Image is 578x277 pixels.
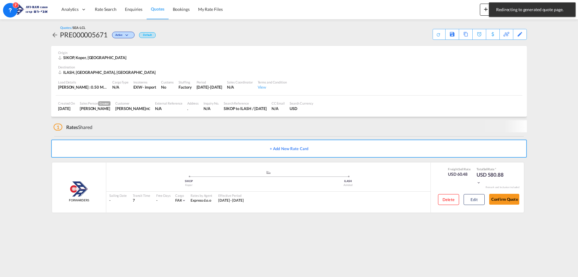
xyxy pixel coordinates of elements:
[155,106,182,111] div: N/A
[218,198,244,203] div: 01 Sep 2025 - 30 Sep 2025
[60,30,107,39] div: PRE000005671
[63,55,126,60] span: SIKOP, Koper, [GEOGRAPHIC_DATA]
[191,198,212,203] div: Express d.o.o
[175,198,182,203] span: FAK
[58,80,107,84] div: Load Details
[204,101,219,105] div: Inquiry No.
[58,65,520,69] div: Destination
[191,193,212,198] div: Rates by Agent
[80,106,110,111] div: SAAR ZEHAVIAN
[58,50,520,55] div: Origin
[54,124,62,131] span: 1
[182,198,186,203] md-icon: icon-chevron-down
[58,84,107,90] div: [PERSON_NAME] : 0.50 MT | Volumetric Wt : 1.44 CBM | Chargeable Wt : 1.44 W/M
[436,32,441,37] md-icon: icon-refresh
[125,7,142,12] span: Enquiries
[161,80,174,84] div: Customs
[124,34,131,37] md-icon: icon-chevron-down
[258,84,287,90] div: View
[227,80,253,84] div: Sales Coordinator
[109,183,269,187] div: Koper
[73,26,85,30] span: SEA-LCL
[60,25,85,30] div: Quotes /SEA-LCL
[58,70,157,75] div: ILASH, Ashdod, Middle East
[139,32,156,38] div: Default
[436,29,442,37] div: Quote PDF is not available at this time
[265,171,272,174] md-icon: assets/icons/custom/ship-fill.svg
[112,32,135,38] div: Change Status Here
[133,193,150,198] div: Transit Time
[66,124,78,130] span: Rates
[480,4,507,16] button: icon-plus 400-fgNewicon-chevron-down
[146,107,150,111] span: HC
[156,193,171,198] div: Free Days
[187,106,199,111] div: .
[482,5,489,13] md-icon: icon-plus 400-fg
[198,7,223,12] span: My Rate Files
[481,186,524,189] div: Remark and Inclusion included
[204,106,219,111] div: N/A
[448,171,471,177] div: USD 60.48
[438,194,459,205] button: Delete
[115,33,124,39] span: Active
[9,3,50,16] img: 166978e0a5f911edb4280f3c7a976193.png
[175,193,186,198] div: Cargo
[477,171,507,186] div: USD 580.88
[477,181,481,185] md-icon: icon-chevron-down
[269,179,428,183] div: ILASH
[224,106,267,111] div: SIKOP to ILASH / 15 Sep 2025
[483,167,488,171] span: Sell
[115,106,150,111] div: Tal Zultan
[58,101,75,105] div: Created On
[179,84,191,90] div: Factory Stuffing
[142,84,156,90] div: - import
[494,167,496,171] span: Subject to Remarks
[112,84,129,90] div: N/A
[448,167,471,171] div: Freight Rate
[482,7,505,11] span: New
[477,167,507,171] div: Total Rate
[115,101,150,105] div: Customer
[161,84,174,90] div: No
[269,183,428,187] div: Ashdod
[156,198,157,203] div: -
[197,80,222,84] div: Period
[80,101,110,106] div: Sales Person
[107,30,136,39] div: Change Status Here
[95,7,117,12] span: Rate Search
[258,80,287,84] div: Terms and Condition
[112,80,129,84] div: Cargo Type
[187,101,199,105] div: Address
[51,31,58,39] md-icon: icon-arrow-left
[69,198,89,202] span: FORWARDERS
[133,84,142,90] div: EXW
[54,124,92,131] div: Shared
[218,198,244,203] span: [DATE] - [DATE]
[272,101,285,105] div: CC Email
[290,106,313,111] div: USD
[70,181,88,197] img: Aviram
[151,6,164,11] span: Quotes
[197,84,222,90] div: 30 Sep 2025
[51,140,527,158] button: + Add New Rate Card
[109,179,269,183] div: SIKOP
[58,106,75,111] div: 15 Sep 2025
[173,7,190,12] span: Bookings
[224,101,267,105] div: Search Reference
[446,29,459,39] div: Save As Template
[133,80,156,84] div: Incoterms
[61,6,79,12] span: Analytics
[133,198,150,203] div: 7
[218,193,244,198] div: Effective Period
[191,198,211,203] span: Express d.o.o
[489,194,519,205] button: Confirm Quote
[179,80,191,84] div: Stuffing
[51,30,60,39] div: icon-arrow-left
[98,101,110,106] span: Creator
[494,7,570,13] span: Redirecting to generated quote page.
[290,101,313,105] div: Search Currency
[227,84,253,90] div: N/A
[272,106,285,111] div: N/A
[464,194,485,205] button: Edit
[458,167,464,171] span: Sell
